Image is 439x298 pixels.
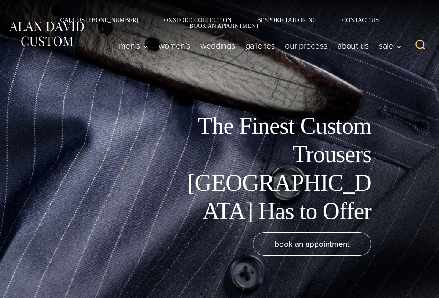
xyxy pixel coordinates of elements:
a: Bespoke Tailoring [244,17,329,23]
a: Call Us [PHONE_NUMBER] [48,17,151,23]
button: View Search Form [410,35,431,56]
a: Oxxford Collection [151,17,244,23]
a: About Us [332,37,374,54]
img: Alan David Custom [8,20,85,48]
nav: Secondary Navigation [8,17,431,29]
span: Men’s [119,41,148,50]
span: book an appointment [274,238,350,250]
a: Galleries [240,37,280,54]
nav: Primary Navigation [114,37,406,54]
a: Our Process [280,37,332,54]
a: Book an Appointment [177,23,262,29]
a: Women’s [154,37,195,54]
a: Contact Us [329,17,392,23]
a: book an appointment [253,232,371,256]
h1: The Finest Custom Trousers [GEOGRAPHIC_DATA] Has to Offer [181,112,371,225]
a: weddings [195,37,240,54]
span: Sale [379,41,402,50]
